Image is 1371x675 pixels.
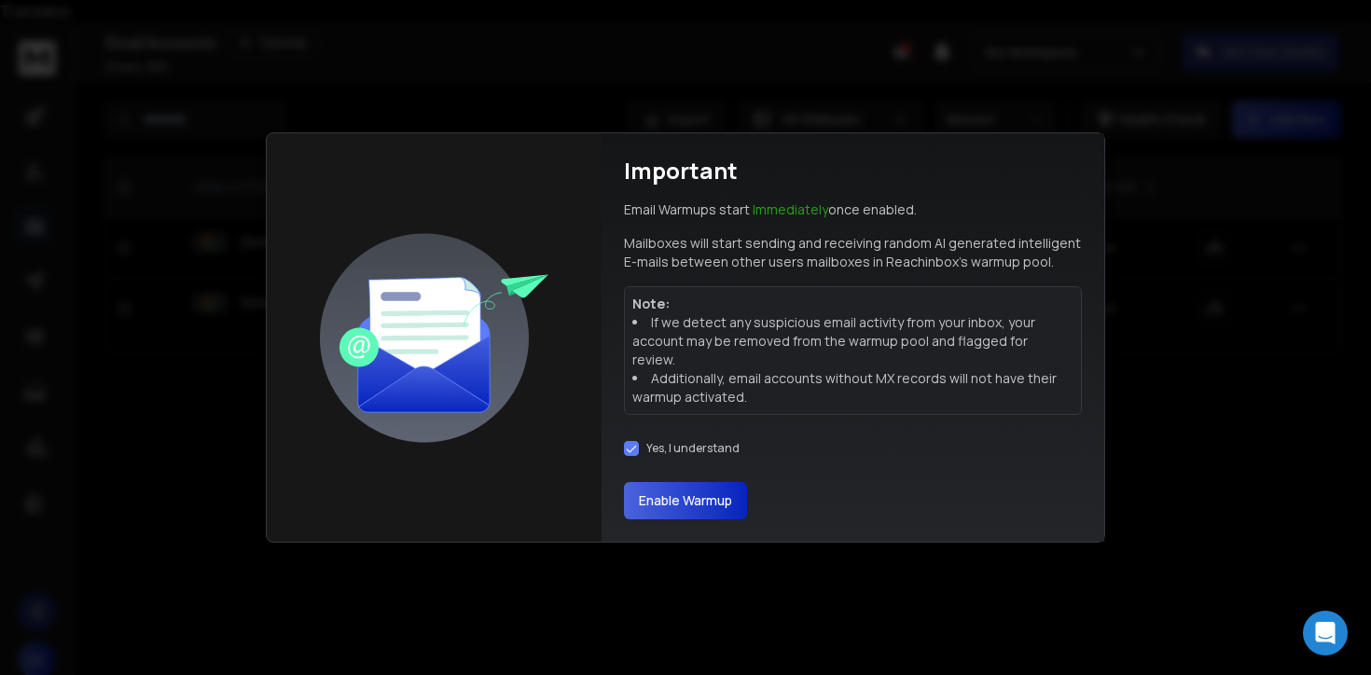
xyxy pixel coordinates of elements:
p: Email Warmups start once enabled. [624,200,917,219]
li: Additionally, email accounts without MX records will not have their warmup activated. [632,369,1073,406]
li: If we detect any suspicious email activity from your inbox, your account may be removed from the ... [632,313,1073,369]
label: Yes, I understand [646,441,740,456]
p: Note: [632,295,1073,313]
p: Mailboxes will start sending and receiving random AI generated intelligent E-mails between other ... [624,234,1082,271]
div: Open Intercom Messenger [1303,611,1348,655]
span: Immediately [753,200,828,218]
button: Enable Warmup [624,482,747,519]
h1: Important [624,156,738,186]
